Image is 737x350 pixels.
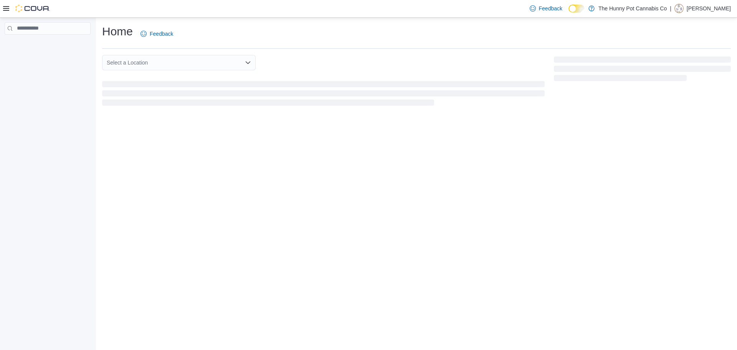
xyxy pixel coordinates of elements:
[5,36,91,55] nav: Complex example
[687,4,731,13] p: [PERSON_NAME]
[137,26,176,41] a: Feedback
[554,58,731,83] span: Loading
[674,4,684,13] div: Dillon Marquez
[568,5,585,13] input: Dark Mode
[539,5,562,12] span: Feedback
[245,60,251,66] button: Open list of options
[102,24,133,39] h1: Home
[670,4,671,13] p: |
[598,4,667,13] p: The Hunny Pot Cannabis Co
[15,5,50,12] img: Cova
[150,30,173,38] span: Feedback
[102,83,545,107] span: Loading
[527,1,565,16] a: Feedback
